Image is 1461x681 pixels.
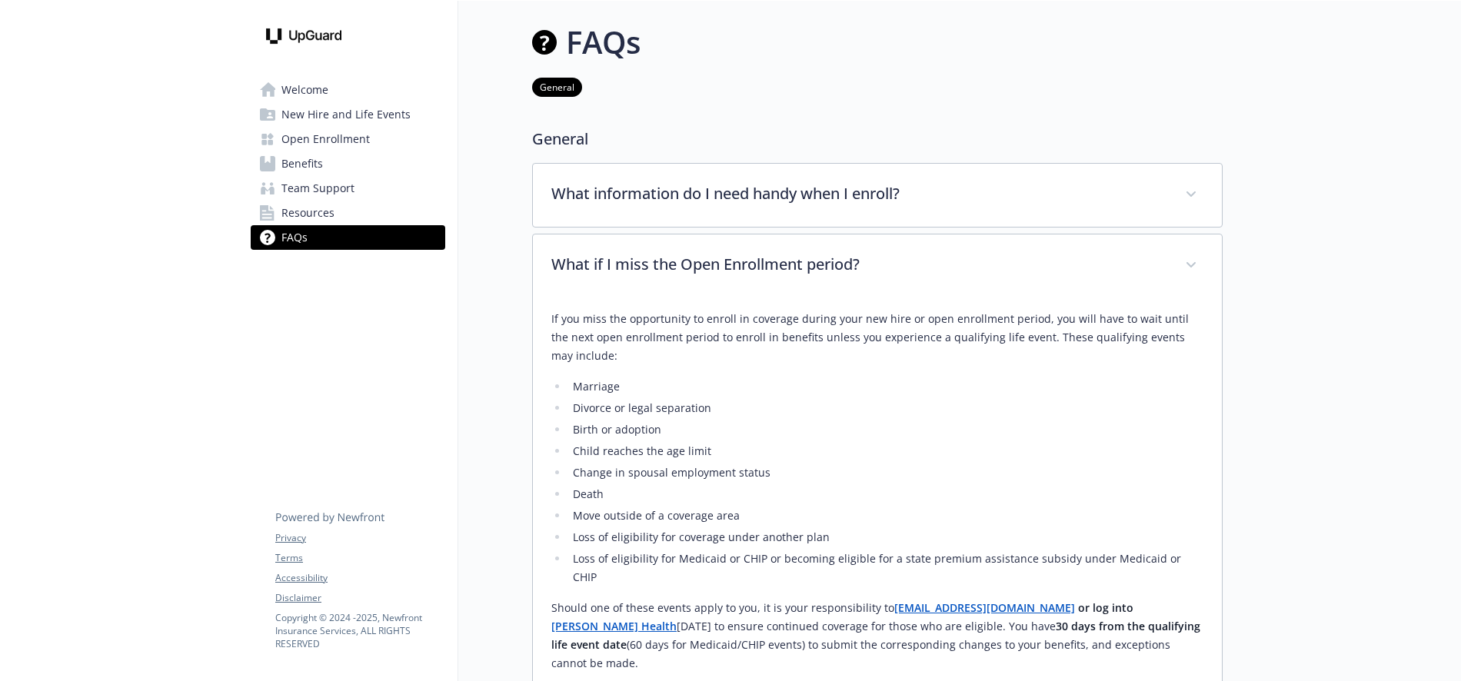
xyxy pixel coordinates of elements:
li: Birth or adoption [568,420,1203,439]
div: What if I miss the Open Enrollment period? [533,234,1222,297]
span: Resources [281,201,334,225]
span: Benefits [281,151,323,176]
a: Benefits [251,151,445,176]
a: Resources [251,201,445,225]
li: Change in spousal employment status [568,463,1203,482]
a: New Hire and Life Events [251,102,445,127]
p: Should one of these events apply to you, it is your responsibility to [DATE] to ensure continued ... [551,599,1203,673]
p: Copyright © 2024 - 2025 , Newfront Insurance Services, ALL RIGHTS RESERVED [275,611,444,650]
span: Open Enrollment [281,127,370,151]
span: New Hire and Life Events [281,102,411,127]
a: Privacy [275,531,444,545]
p: What information do I need handy when I enroll? [551,182,1166,205]
div: What information do I need handy when I enroll? [533,164,1222,227]
p: General [532,128,1223,151]
li: Loss of eligibility for coverage under another plan [568,528,1203,546]
li: Move outside of a coverage area [568,507,1203,525]
strong: or log into [1078,600,1133,615]
a: General [532,79,582,94]
h1: FAQs [566,19,641,65]
li: Child reaches the age limit [568,442,1203,460]
span: Team Support [281,176,354,201]
li: Loss of eligibility for Medicaid or CHIP or becoming eligible for a state premium assistance subs... [568,550,1203,586]
a: Team Support [251,176,445,201]
a: Terms [275,551,444,565]
a: [EMAIL_ADDRESS][DOMAIN_NAME] [894,600,1075,615]
a: [PERSON_NAME] Health [551,619,677,633]
a: Welcome [251,78,445,102]
p: If you miss the opportunity to enroll in coverage during your new hire or open enrollment period,... [551,310,1203,365]
a: Open Enrollment [251,127,445,151]
li: Death [568,485,1203,503]
span: FAQs [281,225,308,250]
p: What if I miss the Open Enrollment period? [551,253,1166,276]
a: FAQs [251,225,445,250]
a: Disclaimer [275,591,444,605]
span: Welcome [281,78,328,102]
li: Divorce or legal separation [568,399,1203,417]
a: Accessibility [275,571,444,585]
li: Marriage [568,377,1203,396]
